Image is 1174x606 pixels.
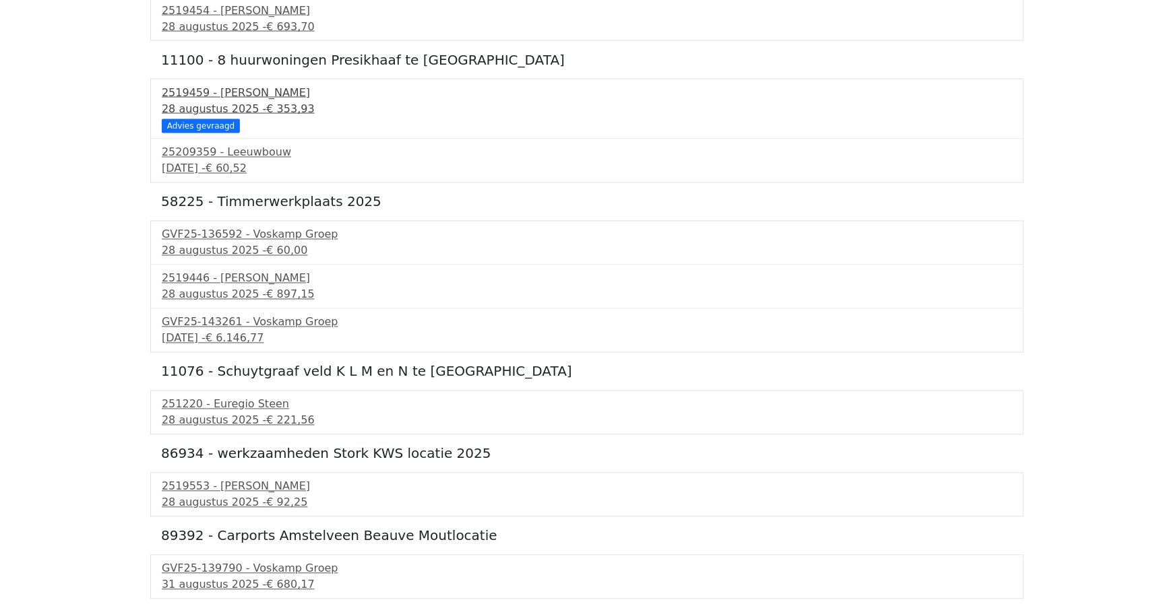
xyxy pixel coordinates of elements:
[206,332,264,345] span: € 6.146,77
[162,227,1012,243] div: GVF25-136592 - Voskamp Groep
[266,496,307,509] span: € 92,25
[162,495,1012,511] div: 28 augustus 2025 -
[162,577,1012,593] div: 31 augustus 2025 -
[162,271,1012,287] div: 2519446 - [PERSON_NAME]
[162,397,1012,413] div: 251220 - Euregio Steen
[161,52,1013,68] h5: 11100 - 8 huurwoningen Presikhaaf te [GEOGRAPHIC_DATA]
[162,243,1012,259] div: 28 augustus 2025 -
[162,3,1012,19] div: 2519454 - [PERSON_NAME]
[162,119,240,133] div: Advies gevraagd
[206,162,247,175] span: € 60,52
[266,20,314,33] span: € 693,70
[266,288,314,301] span: € 897,15
[162,561,1012,577] div: GVF25-139790 - Voskamp Groep
[162,85,1012,131] a: 2519459 - [PERSON_NAME]28 augustus 2025 -€ 353,93 Advies gevraagd
[162,314,1012,347] a: GVF25-143261 - Voskamp Groep[DATE] -€ 6.146,77
[162,161,1012,177] div: [DATE] -
[266,244,307,257] span: € 60,00
[266,414,314,427] span: € 221,56
[162,145,1012,177] a: 25209359 - Leeuwbouw[DATE] -€ 60,52
[162,271,1012,303] a: 2519446 - [PERSON_NAME]28 augustus 2025 -€ 897,15
[162,3,1012,35] a: 2519454 - [PERSON_NAME]28 augustus 2025 -€ 693,70
[161,446,1013,462] h5: 86934 - werkzaamheden Stork KWS locatie 2025
[162,227,1012,259] a: GVF25-136592 - Voskamp Groep28 augustus 2025 -€ 60,00
[162,19,1012,35] div: 28 augustus 2025 -
[162,479,1012,511] a: 2519553 - [PERSON_NAME]28 augustus 2025 -€ 92,25
[161,194,1013,210] h5: 58225 - Timmerwerkplaats 2025
[162,331,1012,347] div: [DATE] -
[161,528,1013,544] h5: 89392 - Carports Amstelveen Beauve Moutlocatie
[162,145,1012,161] div: 25209359 - Leeuwbouw
[162,287,1012,303] div: 28 augustus 2025 -
[161,364,1013,380] h5: 11076 - Schuytgraaf veld K L M en N te [GEOGRAPHIC_DATA]
[162,85,1012,101] div: 2519459 - [PERSON_NAME]
[162,413,1012,429] div: 28 augustus 2025 -
[162,101,1012,117] div: 28 augustus 2025 -
[162,397,1012,429] a: 251220 - Euregio Steen28 augustus 2025 -€ 221,56
[162,479,1012,495] div: 2519553 - [PERSON_NAME]
[162,314,1012,331] div: GVF25-143261 - Voskamp Groep
[266,102,314,115] span: € 353,93
[162,561,1012,593] a: GVF25-139790 - Voskamp Groep31 augustus 2025 -€ 680,17
[266,578,314,591] span: € 680,17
